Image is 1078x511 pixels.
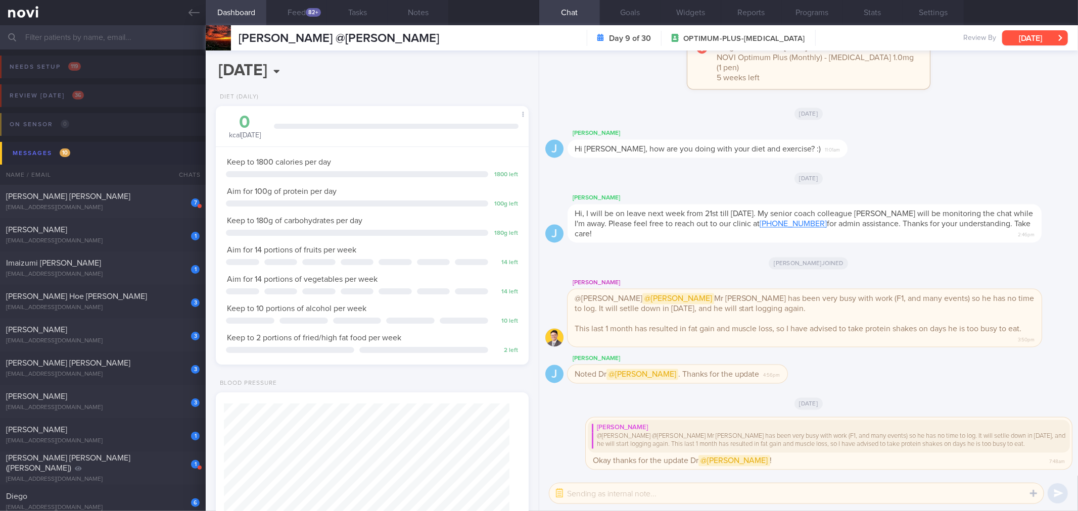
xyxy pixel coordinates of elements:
div: J [545,140,564,159]
div: [PERSON_NAME] [568,277,1072,289]
div: [EMAIL_ADDRESS][DOMAIN_NAME] [6,404,200,412]
span: Okay thanks for the update Dr ! [593,455,772,467]
span: Diego [6,492,27,500]
div: 1 [191,432,200,440]
span: [DATE] [794,108,823,120]
div: 7 [191,198,200,207]
div: [EMAIL_ADDRESS][DOMAIN_NAME] [6,271,200,278]
span: 36 [72,91,84,99]
span: [PERSON_NAME] Hoe [PERSON_NAME] [6,292,147,300]
div: 1 [191,232,200,240]
div: [EMAIL_ADDRESS][DOMAIN_NAME] [6,337,200,345]
span: Keep to 1800 calories per day [227,158,331,166]
div: 3 [191,398,200,407]
span: Review By [963,34,996,43]
span: [DATE] [794,398,823,410]
span: 5 weeks left [717,74,760,82]
span: Imaizumi [PERSON_NAME] [6,259,101,267]
div: 1800 left [493,171,519,179]
div: 180 g left [493,230,519,237]
div: Messages [10,146,73,160]
div: 14 left [493,288,519,296]
span: [PERSON_NAME] [6,226,67,234]
span: OPTIMUM-PLUS-[MEDICAL_DATA] [683,34,805,44]
span: Hi, I will be on leave next week from 21st till [DATE]. My senior coach colleague [PERSON_NAME] w... [575,210,1034,238]
span: NOVI Optimum Plus (Monthly) - [MEDICAL_DATA] 1.0mg (1 pen) [717,54,914,72]
span: Noted Dr . Thanks for the update [575,369,760,380]
div: 100 g left [493,200,519,208]
div: Review [DATE] [7,89,86,103]
span: [PERSON_NAME] [PERSON_NAME] ([PERSON_NAME]) [6,454,130,472]
span: Keep to 10 portions of alcohol per week [227,304,366,313]
div: [PERSON_NAME] [568,128,878,140]
span: Aim for 14 portions of vegetables per week [227,275,378,283]
div: J [545,365,564,384]
div: kcal [DATE] [226,114,264,140]
div: @[PERSON_NAME] @[PERSON_NAME] Mr [PERSON_NAME] has been very busy with work (F1, and many events)... [592,433,1066,449]
div: 10 left [493,318,519,325]
span: 4:56pm [764,370,780,379]
a: [PHONE_NUMBER] [760,220,827,228]
button: [DATE] [1002,30,1068,45]
div: Diet (Daily) [216,93,259,101]
div: [EMAIL_ADDRESS][DOMAIN_NAME] [6,476,200,483]
span: 119 [68,62,81,71]
span: Hi [PERSON_NAME], how are you doing with your diet and exercise? :) [575,145,821,154]
span: [PERSON_NAME] [6,326,67,334]
div: [EMAIL_ADDRESS][DOMAIN_NAME] [6,437,200,445]
span: @[PERSON_NAME] Mr [PERSON_NAME] has been very busy with work (F1, and many events) so he has no t... [575,293,1035,313]
span: [PERSON_NAME] [6,426,67,434]
span: @[PERSON_NAME] [642,293,714,304]
div: [EMAIL_ADDRESS][DOMAIN_NAME] [6,371,200,378]
div: 14 left [493,259,519,267]
span: Keep to 180g of carbohydrates per day [227,217,362,225]
div: 82+ [306,8,321,17]
strong: Day 9 of 30 [609,33,651,43]
span: Aim for 14 portions of fruits per week [227,246,356,254]
div: [PERSON_NAME] [568,192,1072,205]
div: Needs setup [7,60,83,74]
span: [PERSON_NAME] [6,392,67,400]
div: Blood Pressure [216,380,277,387]
span: [PERSON_NAME] joined [769,258,848,270]
div: [EMAIL_ADDRESS][DOMAIN_NAME] [6,204,200,212]
div: 1 [191,460,200,469]
div: [EMAIL_ADDRESS][DOMAIN_NAME] [6,237,200,245]
span: @[PERSON_NAME] [606,369,678,380]
div: 1 [191,265,200,274]
div: 0 [226,114,264,131]
span: 2:46pm [1018,229,1035,239]
span: 0 [61,120,69,128]
div: [PERSON_NAME] [568,353,818,365]
div: [PERSON_NAME] [592,424,1066,432]
span: 7:48am [1049,456,1065,466]
span: [PERSON_NAME] [PERSON_NAME] [6,192,130,200]
span: [PERSON_NAME] @[PERSON_NAME] [239,32,439,44]
span: Keep to 2 portions of fried/high fat food per week [227,334,401,342]
div: [EMAIL_ADDRESS][DOMAIN_NAME] [6,304,200,312]
span: This last 1 month has resulted in fat gain and muscle loss, so I have advised to take protein sha... [575,325,1022,333]
div: 3 [191,298,200,307]
span: [PERSON_NAME] [PERSON_NAME] [6,359,130,367]
div: Chats [165,165,206,185]
span: [DATE] [794,173,823,185]
div: 6 [191,498,200,507]
div: 2 left [493,347,519,354]
span: Aim for 100g of protein per day [227,187,337,195]
span: 10 [60,148,70,157]
span: 3:50pm [1018,334,1035,344]
span: 11:01am [825,144,840,154]
div: J [545,225,564,243]
span: @[PERSON_NAME] [698,455,770,467]
div: 3 [191,365,200,374]
div: On sensor [7,118,72,131]
div: 3 [191,332,200,340]
strong: Program resumed [DATE] [717,44,807,52]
